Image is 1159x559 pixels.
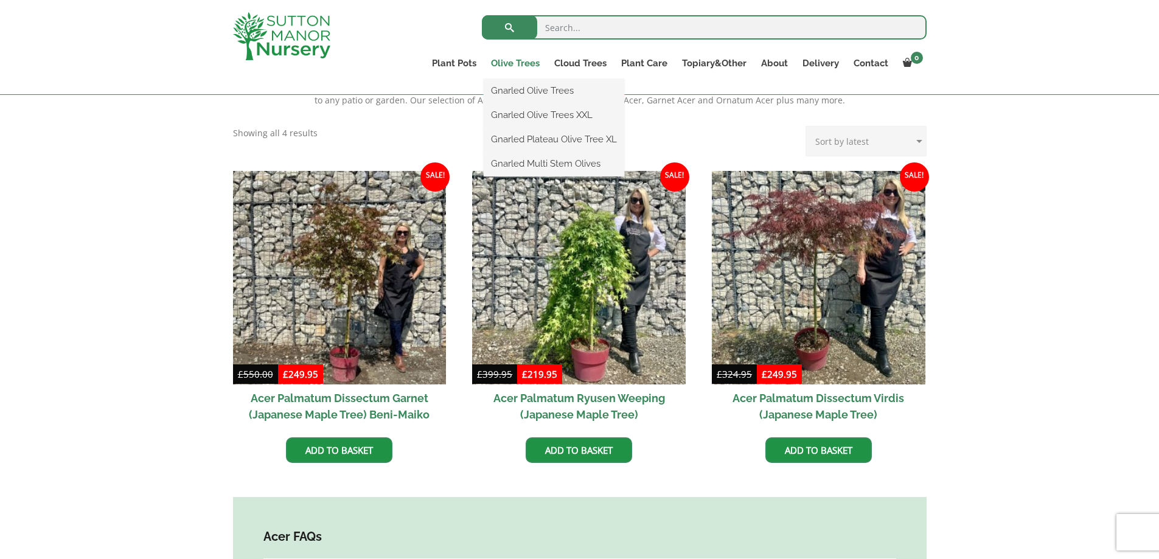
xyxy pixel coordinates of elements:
[846,55,896,72] a: Contact
[911,52,923,64] span: 0
[425,55,484,72] a: Plant Pots
[522,368,527,380] span: £
[233,126,318,141] p: Showing all 4 results
[522,368,557,380] bdi: 219.95
[712,384,925,428] h2: Acer Palmatum Dissectum Virdis (Japanese Maple Tree)
[484,55,547,72] a: Olive Trees
[660,162,689,192] span: Sale!
[233,12,330,60] img: logo
[238,368,273,380] bdi: 550.00
[472,171,686,384] img: Acer Palmatum Ryusen Weeping (Japanese Maple Tree)
[900,162,929,192] span: Sale!
[526,437,632,463] a: Add to basket: “Acer Palmatum Ryusen Weeping (Japanese Maple Tree)”
[238,368,243,380] span: £
[233,384,447,428] h2: Acer Palmatum Dissectum Garnet (Japanese Maple Tree) Beni-Maiko
[283,368,318,380] bdi: 249.95
[477,368,512,380] bdi: 399.95
[762,368,797,380] bdi: 249.95
[482,15,927,40] input: Search...
[717,368,722,380] span: £
[484,106,624,124] a: Gnarled Olive Trees XXL
[717,368,752,380] bdi: 324.95
[477,368,482,380] span: £
[712,171,925,384] img: Acer Palmatum Dissectum Virdis (Japanese Maple Tree)
[762,368,767,380] span: £
[896,55,927,72] a: 0
[233,171,447,428] a: Sale! Acer Palmatum Dissectum Garnet (Japanese Maple Tree) Beni-Maiko
[233,171,447,384] img: Acer Palmatum Dissectum Garnet (Japanese Maple Tree) Beni-Maiko
[614,55,675,72] a: Plant Care
[795,55,846,72] a: Delivery
[420,162,450,192] span: Sale!
[283,368,288,380] span: £
[806,126,927,156] select: Shop order
[765,437,872,463] a: Add to basket: “Acer Palmatum Dissectum Virdis (Japanese Maple Tree)”
[286,437,392,463] a: Add to basket: “Acer Palmatum Dissectum Garnet (Japanese Maple Tree) Beni-Maiko”
[675,55,754,72] a: Topiary&Other
[712,171,925,428] a: Sale! Acer Palmatum Dissectum Virdis (Japanese Maple Tree)
[484,155,624,173] a: Gnarled Multi Stem Olives
[754,55,795,72] a: About
[472,384,686,428] h2: Acer Palmatum Ryusen Weeping (Japanese Maple Tree)
[484,82,624,100] a: Gnarled Olive Trees
[547,55,614,72] a: Cloud Trees
[263,527,896,546] h4: Acer FAQs
[472,171,686,428] a: Sale! Acer Palmatum Ryusen Weeping (Japanese Maple Tree)
[484,130,624,148] a: Gnarled Plateau Olive Tree XL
